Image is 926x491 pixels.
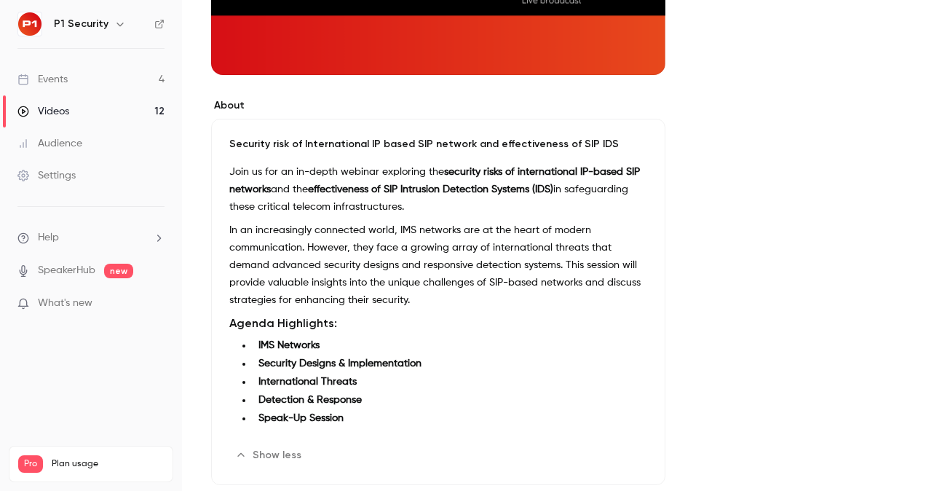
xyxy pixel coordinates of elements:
[38,230,59,245] span: Help
[308,184,553,195] strong: effectiveness of SIP Intrusion Detection Systems (IDS)
[258,413,344,423] strong: Speak-Up Session
[18,12,41,36] img: P1 Security
[38,296,92,311] span: What's new
[229,137,647,152] p: Security risk of International IP based SIP network and effectiveness of SIP IDS
[17,230,165,245] li: help-dropdown-opener
[229,221,647,309] p: In an increasingly connected world, IMS networks are at the heart of modern communication. Howeve...
[229,163,647,216] p: Join us for an in-depth webinar exploring the and the in safeguarding these critical telecom infr...
[52,458,164,470] span: Plan usage
[147,297,165,310] iframe: Noticeable Trigger
[17,104,69,119] div: Videos
[17,72,68,87] div: Events
[211,98,665,113] label: About
[17,168,76,183] div: Settings
[17,136,82,151] div: Audience
[258,340,320,350] strong: IMS Networks
[229,316,337,330] strong: Agenda Highlights:
[258,377,357,387] strong: International Threats
[229,444,310,467] button: Show less
[258,395,362,405] strong: Detection & Response
[18,455,43,473] span: Pro
[54,17,108,31] h6: P1 Security
[258,358,422,369] strong: Security Designs & Implementation
[104,264,133,278] span: new
[38,263,95,278] a: SpeakerHub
